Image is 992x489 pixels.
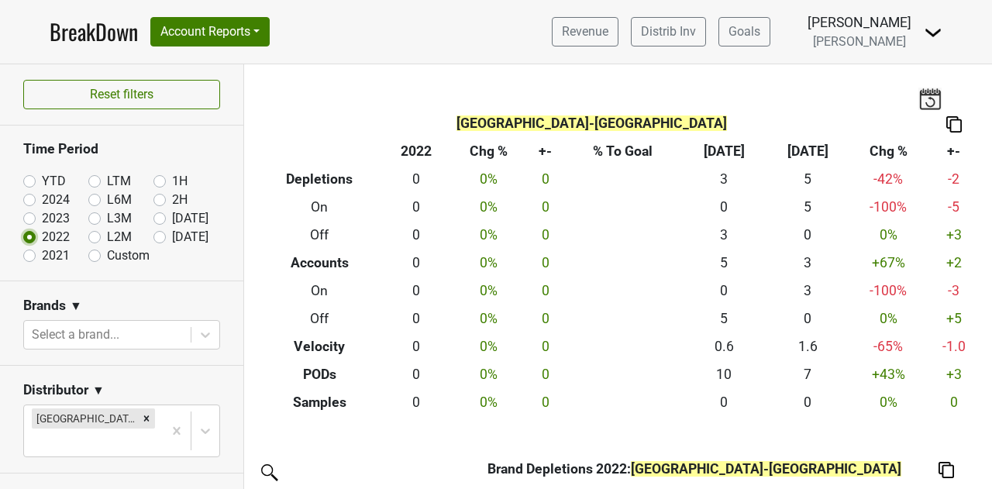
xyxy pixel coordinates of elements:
td: 5 [766,166,849,194]
label: [DATE] [172,228,208,246]
td: 0 [528,305,563,332]
td: 0 [528,250,563,277]
td: 0 [384,388,449,416]
span: [GEOGRAPHIC_DATA]-[GEOGRAPHIC_DATA] [631,461,901,477]
td: +2 [928,250,980,277]
td: 0 % [849,388,928,416]
td: 0 [528,360,563,388]
label: 2022 [42,228,70,246]
td: 0 % [449,305,528,332]
th: Accounts [256,250,384,277]
td: 5 [683,305,766,332]
label: 2H [172,191,188,209]
th: [DATE] [766,138,849,166]
span: ▼ [92,381,105,400]
td: 7 [766,360,849,388]
a: BreakDown [50,15,138,48]
td: 0 [384,194,449,222]
span: [PERSON_NAME] [813,34,906,49]
label: YTD [42,172,66,191]
div: [PERSON_NAME] [808,12,911,33]
th: Samples [256,388,384,416]
td: +3 [928,222,980,250]
label: LTM [107,172,131,191]
td: -100 % [849,194,928,222]
td: 0 % [449,250,528,277]
th: +- [928,138,980,166]
td: 0 % [449,194,528,222]
a: Distrib Inv [631,17,706,46]
button: Account Reports [150,17,270,46]
td: -65 % [849,332,928,360]
img: Copy to clipboard [939,462,954,478]
td: 0 % [849,305,928,332]
label: L6M [107,191,132,209]
img: Dropdown Menu [924,23,942,42]
th: Chg % [449,138,528,166]
th: On [256,194,384,222]
th: [DATE] [683,138,766,166]
th: PODs [256,360,384,388]
td: 1.6 [766,332,849,360]
td: 0 [528,277,563,305]
td: 0 % [449,277,528,305]
h3: Distributor [23,382,88,398]
th: Chg % [849,138,928,166]
td: 3 [683,222,766,250]
td: 0 [384,332,449,360]
td: 0 [528,388,563,416]
td: 0 % [449,388,528,416]
label: 1H [172,172,188,191]
td: 0 [384,277,449,305]
th: Off [256,305,384,332]
span: ▼ [70,297,82,315]
th: Depletions [256,166,384,194]
td: -100 % [849,277,928,305]
td: 0 % [849,222,928,250]
td: 0 [528,166,563,194]
label: [DATE] [172,209,208,228]
th: Velocity [256,332,384,360]
h3: Brands [23,298,66,314]
td: 0 [384,305,449,332]
td: -3 [928,277,980,305]
img: Copy to clipboard [946,116,962,133]
td: 0 % [449,222,528,250]
td: 0 [766,305,849,332]
td: 3 [766,250,849,277]
td: +67 % [849,250,928,277]
img: last_updated_date [918,88,942,109]
td: +43 % [849,360,928,388]
td: 0 [683,194,766,222]
th: Brand Depletions 2022 : [470,455,918,483]
h3: Time Period [23,141,220,157]
td: 0 % [449,360,528,388]
td: 0 [766,388,849,416]
td: 0.6 [683,332,766,360]
div: [GEOGRAPHIC_DATA]-[GEOGRAPHIC_DATA] [32,408,138,429]
td: 0 % [449,166,528,194]
div: Remove High Road-IL [138,408,155,429]
td: 0 % [449,332,528,360]
td: 0 [384,360,449,388]
td: 0 [528,222,563,250]
label: L2M [107,228,132,246]
th: Off [256,222,384,250]
td: 0 [683,277,766,305]
th: On [256,277,384,305]
td: 5 [766,194,849,222]
td: 3 [766,277,849,305]
img: filter [256,459,281,484]
td: 0 [683,388,766,416]
label: 2023 [42,209,70,228]
th: +- [528,138,563,166]
a: Revenue [552,17,618,46]
td: -2 [928,166,980,194]
td: 0 [384,250,449,277]
td: +3 [928,360,980,388]
th: 2022 [384,138,449,166]
td: 3 [683,166,766,194]
label: 2024 [42,191,70,209]
td: 0 [766,222,849,250]
td: 0 [384,222,449,250]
